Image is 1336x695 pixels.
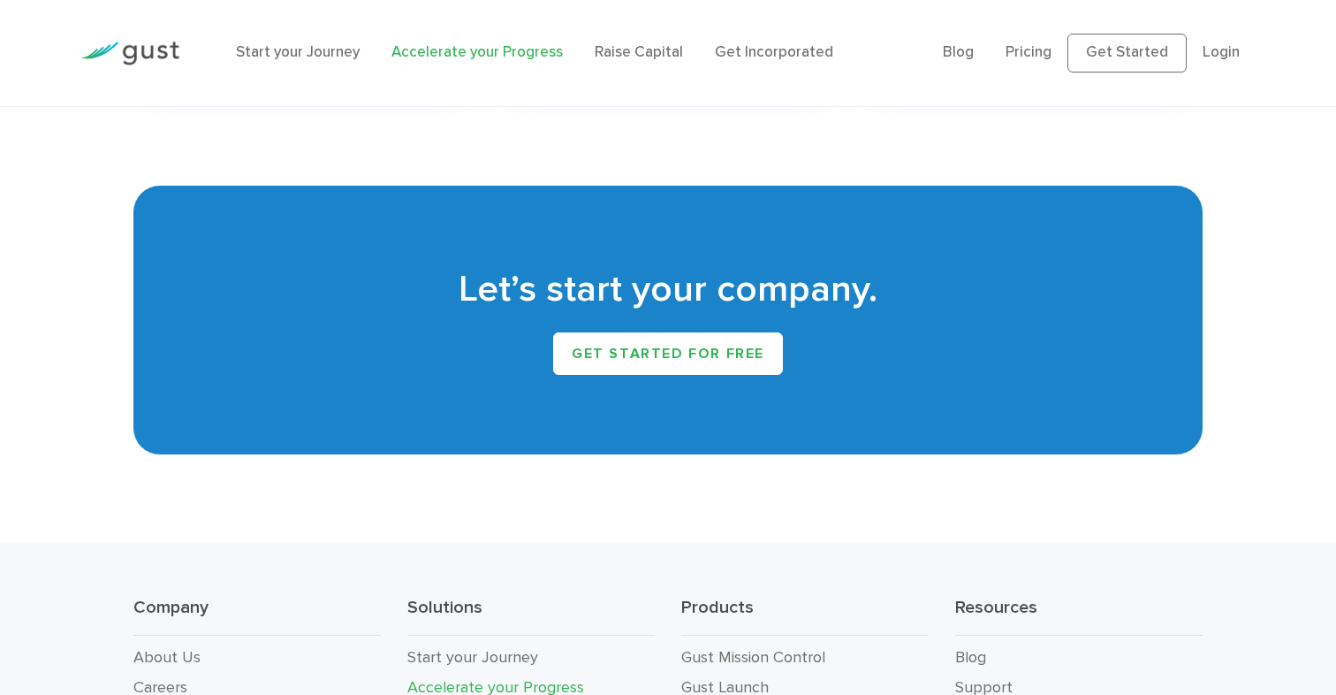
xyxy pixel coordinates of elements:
[407,648,538,667] a: Start your Journey
[1203,43,1240,61] a: Login
[955,648,986,667] a: Blog
[236,43,360,61] a: Start your Journey
[160,265,1176,315] h2: Let’s start your company.
[595,43,683,61] a: Raise Capital
[955,596,1203,636] h3: Resources
[1067,34,1187,73] a: Get Started
[553,332,783,375] a: Get started for free
[1006,43,1051,61] a: Pricing
[943,43,974,61] a: Blog
[407,596,655,636] h3: Solutions
[133,596,381,636] h3: Company
[715,43,833,61] a: Get Incorporated
[681,596,929,636] h3: Products
[681,648,825,667] a: Gust Mission Control
[391,43,563,61] a: Accelerate your Progress
[80,42,179,65] img: Gust Logo
[133,648,201,667] a: About Us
